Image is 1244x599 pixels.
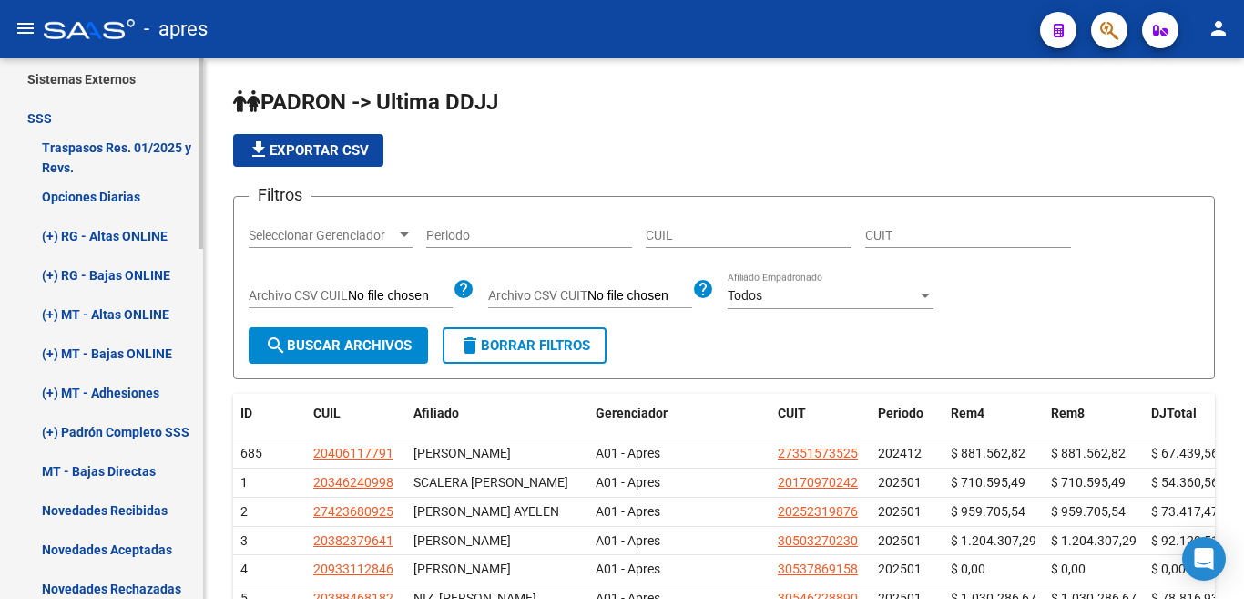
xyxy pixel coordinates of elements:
datatable-header-cell: CUIL [306,394,406,433]
div: $ 959.705,54 [951,501,1036,522]
datatable-header-cell: DJTotal [1144,394,1244,433]
span: Gerenciador [596,406,668,420]
div: $ 959.705,54 [1051,501,1137,522]
span: SCALERA [PERSON_NAME] [413,475,568,490]
span: 30537869158 [778,562,858,576]
mat-icon: delete [459,335,481,356]
span: A01 - Apres [596,533,660,548]
span: - apres [144,9,208,49]
span: [PERSON_NAME] [413,533,511,548]
span: Afiliado [413,406,459,420]
mat-icon: search [265,335,287,356]
span: 27423680925 [313,504,393,519]
span: Archivo CSV CUIL [249,288,348,303]
input: Archivo CSV CUIL [348,288,453,305]
span: [PERSON_NAME] AYELEN [413,504,559,519]
div: $ 0,00 [1051,559,1137,580]
span: 27351573525 [778,446,858,460]
span: 2 [240,504,248,519]
span: 202501 [878,475,922,490]
datatable-header-cell: Periodo [871,394,943,433]
mat-icon: help [453,278,474,300]
span: 202501 [878,562,922,576]
div: $ 1.204.307,29 [1051,531,1137,552]
span: 202412 [878,446,922,460]
div: $ 67.439,56 [1151,443,1237,464]
span: CUIT [778,406,806,420]
div: $ 92.129,51 [1151,531,1237,552]
span: Exportar CSV [248,142,369,159]
span: A01 - Apres [596,562,660,576]
span: CUIL [313,406,341,420]
datatable-header-cell: ID [233,394,306,433]
div: $ 0,00 [951,559,1036,580]
div: $ 881.562,82 [951,443,1036,464]
button: Exportar CSV [233,134,383,167]
datatable-header-cell: CUIT [770,394,871,433]
datatable-header-cell: Afiliado [406,394,588,433]
input: Archivo CSV CUIT [587,288,692,305]
span: Archivo CSV CUIT [488,288,587,303]
span: 30503270230 [778,533,858,548]
span: Rem4 [951,406,984,420]
span: 20382379641 [313,533,393,548]
div: $ 54.360,56 [1151,472,1237,493]
span: [PERSON_NAME] [413,446,511,460]
span: Seleccionar Gerenciador [249,228,396,243]
mat-icon: file_download [248,139,270,160]
div: $ 881.562,82 [1051,443,1137,464]
span: 3 [240,533,248,548]
mat-icon: menu [15,17,36,39]
button: Buscar Archivos [249,327,428,364]
span: A01 - Apres [596,446,660,460]
span: 685 [240,446,262,460]
span: 1 [240,475,248,490]
span: A01 - Apres [596,504,660,519]
span: PADRON -> Ultima DDJJ [233,89,498,115]
h3: Filtros [249,182,311,208]
datatable-header-cell: Rem8 [1044,394,1144,433]
div: Open Intercom Messenger [1182,537,1226,581]
span: Periodo [878,406,923,420]
span: 4 [240,562,248,576]
span: 202501 [878,504,922,519]
span: 20933112846 [313,562,393,576]
span: 20252319876 [778,504,858,519]
datatable-header-cell: Gerenciador [588,394,770,433]
button: Borrar Filtros [443,327,607,364]
span: Borrar Filtros [459,337,590,354]
span: A01 - Apres [596,475,660,490]
span: 20346240998 [313,475,393,490]
div: $ 710.595,49 [1051,472,1137,493]
span: [PERSON_NAME] [413,562,511,576]
div: $ 0,00 [1151,559,1237,580]
span: ID [240,406,252,420]
span: 20406117791 [313,446,393,460]
div: $ 710.595,49 [951,472,1036,493]
span: Rem8 [1051,406,1085,420]
div: $ 1.204.307,29 [951,531,1036,552]
span: Buscar Archivos [265,337,412,354]
span: 20170970242 [778,475,858,490]
mat-icon: help [692,278,714,300]
span: Todos [728,288,762,303]
span: DJTotal [1151,406,1197,420]
mat-icon: person [1208,17,1229,39]
div: $ 73.417,47 [1151,501,1237,522]
span: 202501 [878,533,922,548]
datatable-header-cell: Rem4 [943,394,1044,433]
